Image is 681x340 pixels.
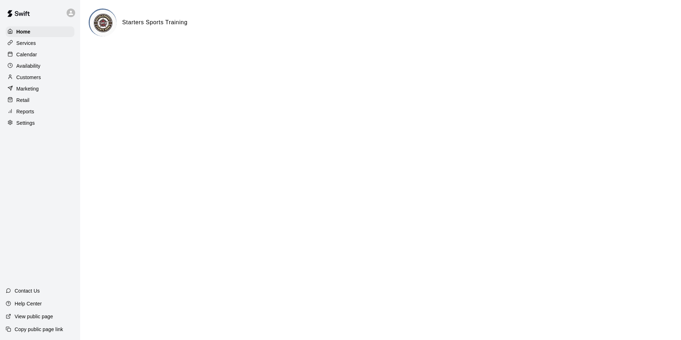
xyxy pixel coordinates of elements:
img: Starters Sports Training logo [90,10,116,36]
p: Settings [16,119,35,127]
a: Retail [6,95,74,105]
a: Customers [6,72,74,83]
p: Services [16,40,36,47]
a: Calendar [6,49,74,60]
p: View public page [15,313,53,320]
p: Home [16,28,31,35]
p: Customers [16,74,41,81]
a: Availability [6,61,74,71]
p: Retail [16,97,30,104]
h6: Starters Sports Training [122,18,187,27]
a: Services [6,38,74,48]
p: Availability [16,62,41,69]
a: Marketing [6,83,74,94]
p: Contact Us [15,287,40,294]
a: Reports [6,106,74,117]
p: Marketing [16,85,39,92]
p: Calendar [16,51,37,58]
a: Home [6,26,74,37]
p: Help Center [15,300,42,307]
a: Settings [6,118,74,128]
p: Copy public page link [15,326,63,333]
p: Reports [16,108,34,115]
